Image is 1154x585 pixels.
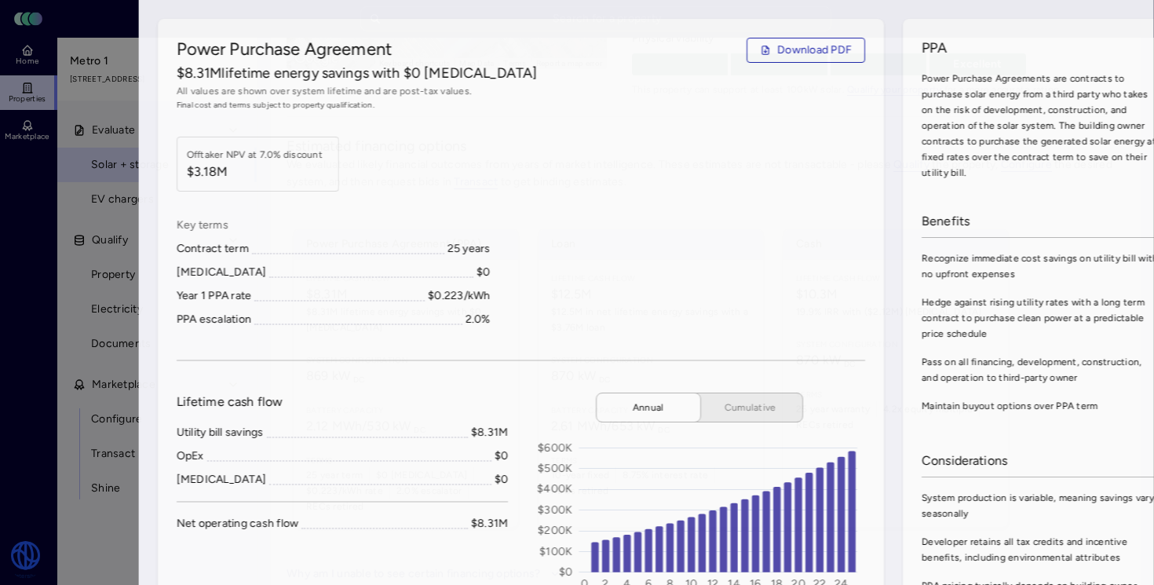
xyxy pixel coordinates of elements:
[559,565,573,579] text: $0
[176,287,251,305] div: Year 1 PPA rate
[539,545,572,558] text: $100K
[176,63,537,83] span: $8.31M lifetime energy savings with $0 [MEDICAL_DATA]
[176,217,490,234] span: Key terms
[176,471,266,488] div: [MEDICAL_DATA]
[608,400,687,415] span: Annual
[176,424,263,441] div: Utility bill savings
[447,240,490,258] div: 25 years
[538,524,572,537] text: $200K
[176,38,392,63] span: Power Purchase Agreement
[176,311,251,328] div: PPA escalation
[538,441,572,455] text: $600K
[428,287,491,305] div: $0.223/kWh
[176,240,248,258] div: Contract term
[176,515,298,532] div: Net operating cash flow
[538,462,572,475] text: $500K
[465,311,490,328] div: 2.0%
[176,393,283,411] span: Lifetime cash flow
[186,147,322,163] div: Offtaker NPV at 7.0% discount
[537,482,572,495] text: $400K
[176,99,865,112] span: Final cost and terms subject to property qualification.
[176,448,203,465] div: OpEx
[494,471,508,488] div: $0
[470,424,508,441] div: $8.31M
[494,448,508,465] div: $0
[470,515,508,532] div: $8.31M
[710,400,789,415] span: Cumulative
[747,38,865,63] button: Download PDF
[538,503,572,517] text: $300K
[186,163,322,181] span: $3.18M
[477,264,491,281] div: $0
[777,42,852,59] span: Download PDF
[176,83,865,99] span: All values are shown over system lifetime and are post-tax values.
[176,264,266,281] div: [MEDICAL_DATA]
